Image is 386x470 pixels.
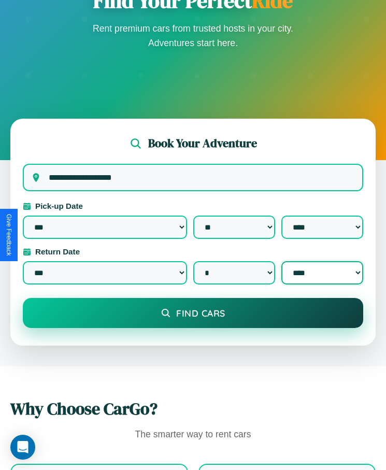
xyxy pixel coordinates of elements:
[90,21,297,50] p: Rent premium cars from trusted hosts in your city. Adventures start here.
[23,247,363,256] label: Return Date
[10,435,35,460] div: Open Intercom Messenger
[10,426,376,443] p: The smarter way to rent cars
[23,298,363,328] button: Find Cars
[10,397,376,420] h2: Why Choose CarGo?
[23,202,363,210] label: Pick-up Date
[148,135,257,151] h2: Book Your Adventure
[5,214,12,256] div: Give Feedback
